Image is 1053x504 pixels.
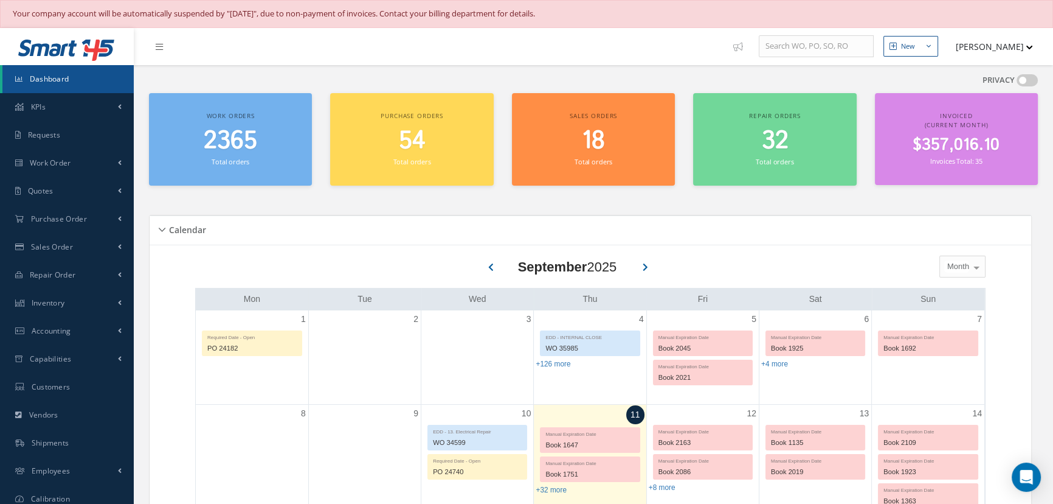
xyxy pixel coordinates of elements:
[654,331,752,341] div: Manual Expiration Date
[428,465,526,479] div: PO 24740
[518,259,587,275] b: September
[696,292,710,307] a: Friday
[2,65,134,93] a: Dashboard
[879,425,978,436] div: Manual Expiration Date
[28,130,60,140] span: Requests
[196,310,308,405] td: September 1, 2025
[861,310,871,328] a: September 6, 2025
[901,41,915,52] div: New
[654,425,752,436] div: Manual Expiration Date
[421,310,534,405] td: September 3, 2025
[536,486,567,494] a: Show 32 more events
[875,93,1038,186] a: Invoiced (Current Month) $357,016.10 Invoices Total: 35
[570,111,617,120] span: Sales orders
[299,310,308,328] a: September 1, 2025
[879,455,978,465] div: Manual Expiration Date
[913,133,999,157] span: $357,016.10
[519,405,534,422] a: September 10, 2025
[649,483,675,492] a: Show 8 more events
[512,93,675,186] a: Sales orders 18 Total orders
[807,292,824,307] a: Saturday
[879,436,978,450] div: Book 2109
[202,331,302,341] div: Required Date - Open
[879,341,978,355] div: Book 1692
[399,124,426,158] span: 54
[31,102,46,112] span: KPIs
[970,405,984,422] a: September 14, 2025
[944,35,1033,58] button: [PERSON_NAME]
[29,410,58,420] span: Vendors
[540,467,639,481] div: Book 1751
[872,310,984,405] td: September 7, 2025
[759,35,874,57] input: Search WO, PO, SO, RO
[766,341,865,355] div: Book 1925
[381,111,443,120] span: Purchase orders
[654,455,752,465] div: Manual Expiration Date
[428,436,526,450] div: WO 34599
[766,465,865,479] div: Book 2019
[654,436,752,450] div: Book 2163
[582,124,605,158] span: 18
[393,157,431,166] small: Total orders
[466,292,489,307] a: Wednesday
[766,455,865,465] div: Manual Expiration Date
[411,310,421,328] a: September 2, 2025
[654,360,752,371] div: Manual Expiration Date
[637,310,646,328] a: September 4, 2025
[149,93,312,186] a: Work orders 2365 Total orders
[766,331,865,341] div: Manual Expiration Date
[534,310,646,405] td: September 4, 2025
[30,270,76,280] span: Repair Order
[879,331,978,341] div: Manual Expiration Date
[32,466,71,476] span: Employees
[31,214,87,224] span: Purchase Order
[540,341,639,355] div: WO 35985
[883,36,938,57] button: New
[749,111,801,120] span: Repair orders
[654,465,752,479] div: Book 2086
[202,341,302,355] div: PO 24182
[32,298,65,308] span: Inventory
[857,405,872,422] a: September 13, 2025
[165,221,206,236] h5: Calendar
[654,341,752,355] div: Book 2045
[30,354,72,364] span: Capabilities
[749,310,759,328] a: September 5, 2025
[31,494,70,504] span: Calibration
[761,360,788,368] a: Show 4 more events
[32,326,71,336] span: Accounting
[930,156,982,166] small: Invoices Total: 35
[411,405,421,422] a: September 9, 2025
[355,292,375,307] a: Tuesday
[31,242,73,252] span: Sales Order
[330,93,493,186] a: Purchase orders 54 Total orders
[518,257,617,277] div: 2025
[626,405,644,424] a: September 11, 2025
[30,74,69,84] span: Dashboard
[428,425,526,436] div: EDD - 13. Electrical Repair
[727,28,759,65] a: Show Tips
[32,382,71,392] span: Customers
[918,292,938,307] a: Sunday
[204,124,257,158] span: 2365
[540,331,639,341] div: EDD - INTERNAL CLOSE
[879,465,978,479] div: Book 1923
[940,111,973,120] span: Invoiced
[308,310,421,405] td: September 2, 2025
[540,457,639,467] div: Manual Expiration Date
[975,310,984,328] a: September 7, 2025
[646,310,759,405] td: September 5, 2025
[944,261,969,273] span: Month
[428,455,526,465] div: Required Date - Open
[28,186,54,196] span: Quotes
[654,371,752,385] div: Book 2021
[744,405,759,422] a: September 12, 2025
[982,74,1015,86] label: PRIVACY
[32,438,69,448] span: Shipments
[1012,463,1041,492] div: Open Intercom Messenger
[212,157,249,166] small: Total orders
[924,121,988,129] span: (Current Month)
[693,93,856,186] a: Repair orders 32 Total orders
[761,124,788,158] span: 32
[524,310,534,328] a: September 3, 2025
